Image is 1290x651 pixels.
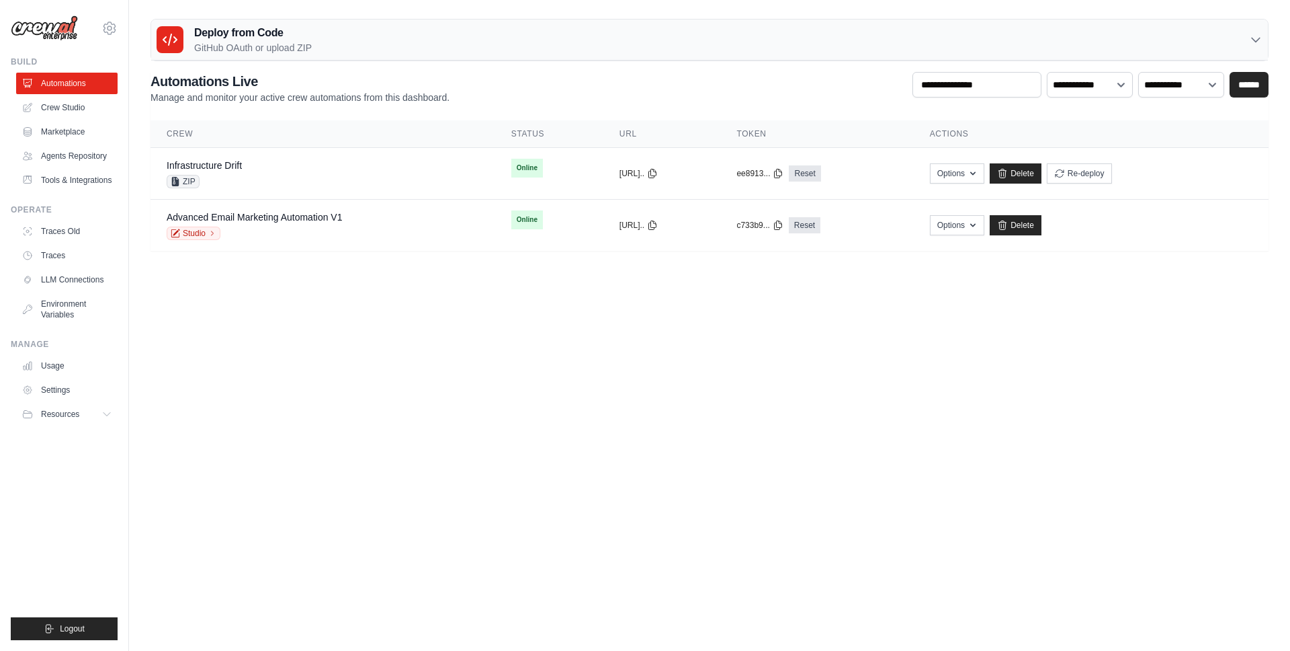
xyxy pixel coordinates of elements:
span: Logout [60,623,85,634]
span: Online [511,159,543,178]
span: Resources [41,409,79,420]
div: Operate [11,204,118,215]
div: Manage [11,339,118,350]
a: Traces [16,245,118,266]
span: Online [511,210,543,229]
a: Traces Old [16,221,118,242]
button: c733b9... [736,220,783,231]
button: Logout [11,617,118,640]
a: Infrastructure Drift [167,160,242,171]
a: Advanced Email Marketing Automation V1 [167,212,342,223]
a: Marketplace [16,121,118,143]
button: Options [930,215,984,235]
th: Crew [150,120,495,148]
th: Actions [914,120,1268,148]
th: URL [603,120,721,148]
a: Delete [990,163,1041,184]
h2: Automations Live [150,72,449,91]
th: Token [720,120,913,148]
a: Reset [789,217,820,233]
a: LLM Connections [16,269,118,291]
a: Automations [16,73,118,94]
button: Re-deploy [1047,163,1112,184]
a: Settings [16,379,118,401]
h3: Deploy from Code [194,25,312,41]
button: Options [930,163,984,184]
a: Crew Studio [16,97,118,118]
a: Usage [16,355,118,377]
a: Agents Repository [16,145,118,167]
th: Status [495,120,603,148]
img: Logo [11,15,78,41]
a: Reset [789,165,820,182]
p: GitHub OAuth or upload ZIP [194,41,312,54]
button: Resources [16,404,118,425]
a: Studio [167,227,220,240]
span: ZIP [167,175,200,188]
a: Delete [990,215,1041,235]
a: Tools & Integrations [16,169,118,191]
p: Manage and monitor your active crew automations from this dashboard. [150,91,449,104]
button: ee8913... [736,168,783,179]
a: Environment Variables [16,293,118,325]
div: Build [11,56,118,67]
